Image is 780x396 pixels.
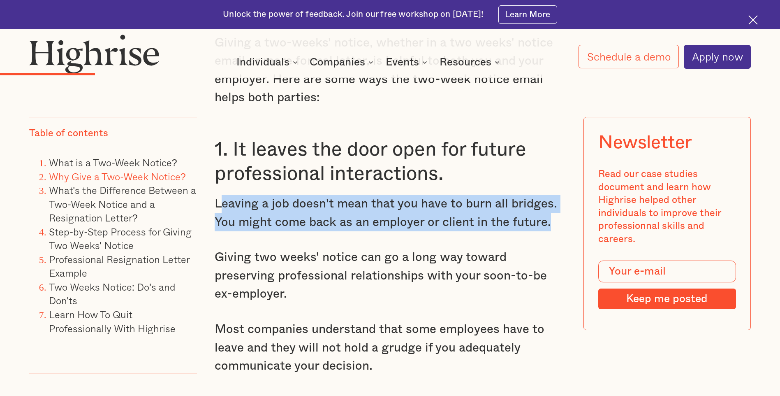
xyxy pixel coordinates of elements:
[310,57,376,67] div: Companies
[223,9,484,20] div: Unlock the power of feedback. Join our free workshop on [DATE]!
[49,182,197,225] a: What's the Difference Between a Two-Week Notice and a Resignation Letter?
[598,132,692,154] div: Newsletter
[215,248,565,303] p: Giving two weeks' notice can go a long way toward preserving professional relationships with your...
[215,195,565,231] p: Leaving a job doesn't mean that you have to burn all bridges. You might come back as an employer ...
[49,224,192,253] a: Step-by-Step Process for Giving Two Weeks' Notice
[748,15,758,25] img: Cross icon
[310,57,365,67] div: Companies
[49,307,176,336] a: Learn How To Quit Professionally With Highrise
[29,34,160,74] img: Highrise logo
[215,320,565,375] p: Most companies understand that some employees have to leave and they will not hold a grudge if yo...
[498,5,557,24] a: Learn More
[386,57,430,67] div: Events
[386,57,419,67] div: Events
[29,335,197,349] p: ‍
[598,289,736,309] input: Keep me posted
[598,168,736,246] div: Read our case studies document and learn how Highrise helped other individuals to improve their p...
[236,57,300,67] div: Individuals
[49,169,186,184] a: Why Give a Two-Week Notice?
[598,261,736,282] input: Your e-mail
[49,155,177,170] a: What is a Two-Week Notice?
[215,137,565,186] h3: 1. It leaves the door open for future professional interactions.
[440,57,491,67] div: Resources
[684,45,751,69] a: Apply now
[440,57,502,67] div: Resources
[579,45,678,68] a: Schedule a demo
[49,252,190,281] a: Professional Resignation Letter Example
[49,279,176,308] a: Two Weeks Notice: Do's and Don'ts
[236,57,289,67] div: Individuals
[29,127,108,140] div: Table of contents
[598,261,736,309] form: Modal Form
